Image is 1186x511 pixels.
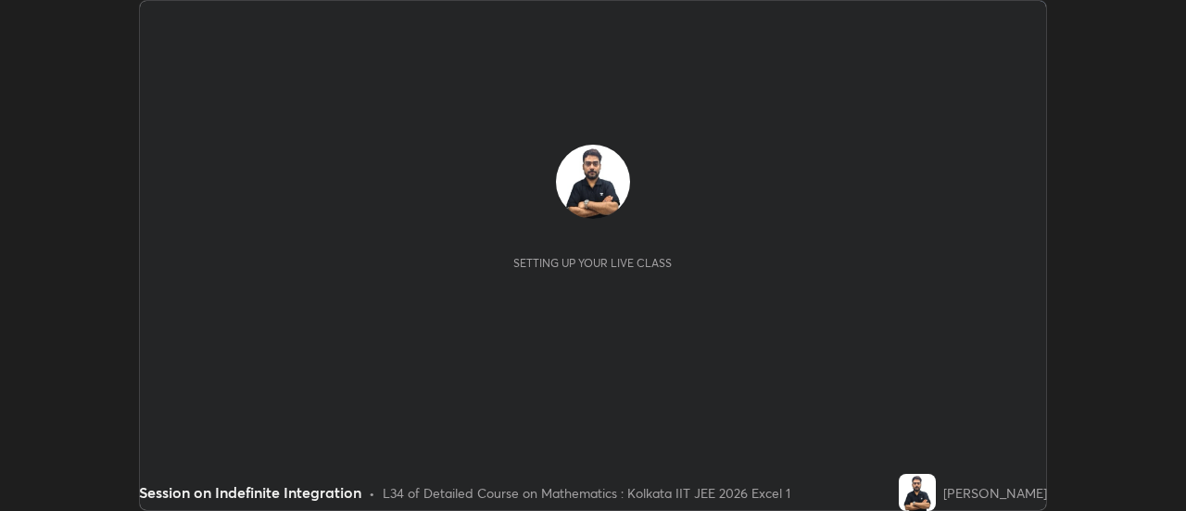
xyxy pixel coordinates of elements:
[513,256,672,270] div: Setting up your live class
[369,483,375,503] div: •
[139,481,361,504] div: Session on Indefinite Integration
[899,474,936,511] img: 5d568bb6ac614c1d9b5c17d2183f5956.jpg
[943,483,1047,503] div: [PERSON_NAME]
[383,483,790,503] div: L34 of Detailed Course on Mathematics : Kolkata IIT JEE 2026 Excel 1
[556,145,630,219] img: 5d568bb6ac614c1d9b5c17d2183f5956.jpg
